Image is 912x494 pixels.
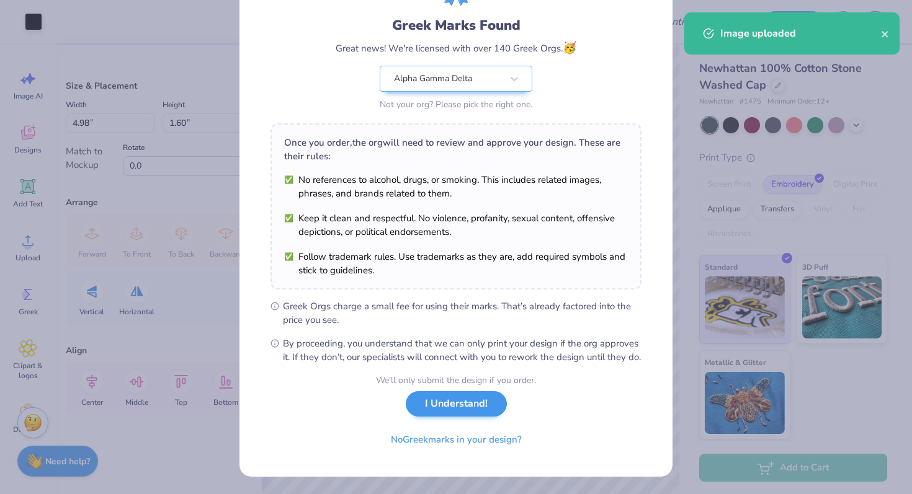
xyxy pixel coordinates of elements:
[283,337,642,364] span: By proceeding, you understand that we can only print your design if the org approves it. If they ...
[284,173,628,200] li: No references to alcohol, drugs, or smoking. This includes related images, phrases, and brands re...
[284,250,628,277] li: Follow trademark rules. Use trademarks as they are, add required symbols and stick to guidelines.
[563,40,576,55] span: 🥳
[283,299,642,327] span: Greek Orgs charge a small fee for using their marks. That’s already factored into the price you see.
[881,26,890,41] button: close
[392,15,521,35] div: Greek Marks Found
[284,211,628,239] li: Keep it clean and respectful. No violence, profanity, sexual content, offensive depictions, or po...
[720,26,881,41] div: Image uploaded
[406,391,507,417] button: I Understand!
[380,427,532,452] button: NoGreekmarks in your design?
[336,40,576,56] div: Great news! We're licensed with over 140 Greek Orgs.
[380,98,532,111] div: Not your org? Please pick the right one.
[284,136,628,163] div: Once you order, the org will need to review and approve your design. These are their rules:
[376,374,536,387] div: We’ll only submit the design if you order.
